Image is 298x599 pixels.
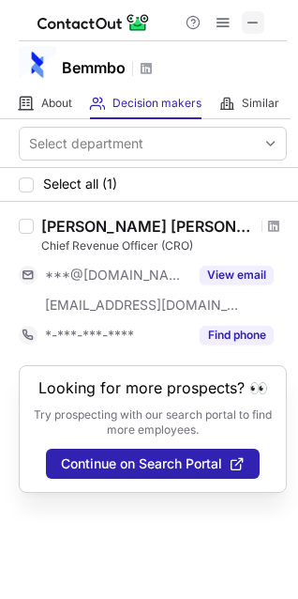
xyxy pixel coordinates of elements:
[29,134,143,153] div: Select department
[46,449,260,479] button: Continue on Search Portal
[41,217,256,236] div: [PERSON_NAME] [PERSON_NAME]
[61,456,222,471] span: Continue on Search Portal
[41,96,72,111] span: About
[19,46,56,84] img: fb28df355e01f31ff5ab6e2108a94a6d
[112,96,201,111] span: Decision makers
[37,11,150,34] img: ContactOut v5.3.10
[41,238,287,254] div: Chief Revenue Officer (CRO)
[33,407,273,438] p: Try prospecting with our search portal to find more employees.
[62,56,126,79] h1: Bemmbo
[45,297,240,314] span: [EMAIL_ADDRESS][DOMAIN_NAME]
[200,326,274,345] button: Reveal Button
[38,379,268,396] header: Looking for more prospects? 👀
[242,96,279,111] span: Similar
[200,266,274,284] button: Reveal Button
[45,267,188,284] span: ***@[DOMAIN_NAME]
[43,177,117,192] span: Select all (1)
